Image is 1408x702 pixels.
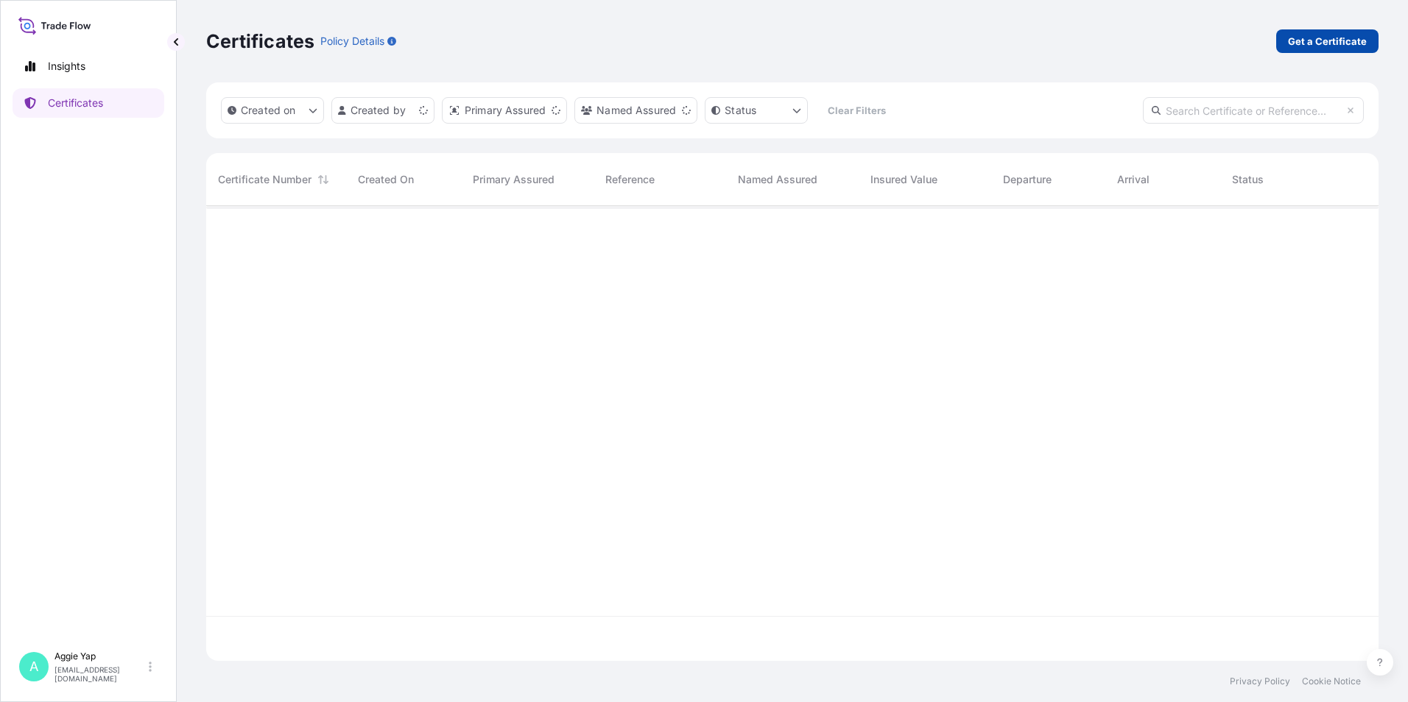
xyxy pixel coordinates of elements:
button: createdBy Filter options [331,97,434,124]
p: Insights [48,59,85,74]
p: Get a Certificate [1288,34,1367,49]
p: Policy Details [320,34,384,49]
p: Primary Assured [465,103,546,118]
input: Search Certificate or Reference... [1143,97,1364,124]
button: Sort [314,171,332,188]
span: Departure [1003,172,1052,187]
a: Privacy Policy [1230,676,1290,687]
p: Created on [241,103,296,118]
span: A [29,659,38,674]
span: Created On [358,172,414,187]
p: Status [725,103,756,118]
button: Clear Filters [815,99,898,122]
a: Get a Certificate [1276,29,1379,53]
span: Primary Assured [473,172,555,187]
a: Insights [13,52,164,81]
p: Certificates [48,96,103,110]
p: [EMAIL_ADDRESS][DOMAIN_NAME] [54,665,146,683]
p: Clear Filters [828,103,886,118]
p: Aggie Yap [54,650,146,662]
button: distributor Filter options [442,97,567,124]
span: Certificate Number [218,172,311,187]
span: Reference [605,172,655,187]
a: Cookie Notice [1302,676,1361,687]
a: Certificates [13,88,164,118]
p: Named Assured [596,103,676,118]
span: Named Assured [738,172,817,187]
span: Arrival [1117,172,1150,187]
p: Certificates [206,29,314,53]
p: Created by [351,103,406,118]
span: Status [1232,172,1264,187]
span: Insured Value [870,172,937,187]
button: certificateStatus Filter options [705,97,808,124]
button: cargoOwner Filter options [574,97,697,124]
button: createdOn Filter options [221,97,324,124]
